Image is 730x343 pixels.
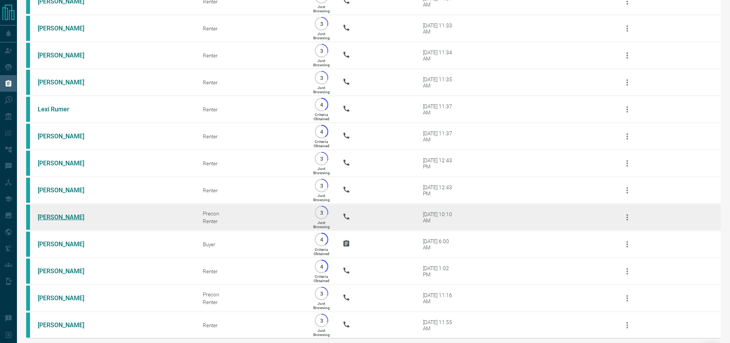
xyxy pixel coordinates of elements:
[203,210,300,217] div: Precon
[313,59,330,67] p: Just Browsing
[203,268,300,274] div: Renter
[313,86,330,94] p: Just Browsing
[203,52,300,59] div: Renter
[38,25,95,32] a: [PERSON_NAME]
[319,21,324,27] p: 3
[203,299,300,305] div: Renter
[423,49,456,62] div: [DATE] 11:34 AM
[423,184,456,197] div: [DATE] 12:43 PM
[313,220,330,229] p: Just Browsing
[38,106,95,113] a: Lexi Rumer
[38,79,95,86] a: [PERSON_NAME]
[203,79,300,86] div: Renter
[319,237,324,242] p: 4
[26,313,30,338] div: condos.ca
[423,130,456,143] div: [DATE] 11:37 AM
[38,321,95,329] a: [PERSON_NAME]
[26,205,30,230] div: condos.ca
[319,183,324,188] p: 3
[319,318,324,323] p: 3
[319,156,324,161] p: 3
[38,52,95,59] a: [PERSON_NAME]
[26,70,30,95] div: condos.ca
[313,193,330,202] p: Just Browsing
[423,76,456,89] div: [DATE] 11:35 AM
[26,259,30,284] div: condos.ca
[423,292,456,304] div: [DATE] 11:16 AM
[314,274,329,283] p: Criteria Obtained
[26,43,30,68] div: condos.ca
[38,294,95,302] a: [PERSON_NAME]
[423,103,456,116] div: [DATE] 11:37 AM
[26,286,30,311] div: condos.ca
[38,214,95,221] a: [PERSON_NAME]
[26,232,30,257] div: condos.ca
[38,187,95,194] a: [PERSON_NAME]
[314,113,329,121] p: Criteria Obtained
[314,247,329,256] p: Criteria Obtained
[38,160,95,167] a: [PERSON_NAME]
[203,160,300,166] div: Renter
[313,166,330,175] p: Just Browsing
[313,328,330,337] p: Just Browsing
[423,22,456,35] div: [DATE] 11:33 AM
[319,264,324,269] p: 4
[319,291,324,296] p: 3
[203,241,300,247] div: Buyer
[26,151,30,176] div: condos.ca
[203,106,300,113] div: Renter
[319,129,324,135] p: 4
[38,267,95,275] a: [PERSON_NAME]
[423,265,456,277] div: [DATE] 1:02 PM
[38,240,95,248] a: [PERSON_NAME]
[203,133,300,140] div: Renter
[423,238,456,251] div: [DATE] 6:00 AM
[423,211,456,224] div: [DATE] 10:10 AM
[26,97,30,122] div: condos.ca
[26,178,30,203] div: condos.ca
[319,102,324,108] p: 4
[38,133,95,140] a: [PERSON_NAME]
[313,301,330,310] p: Just Browsing
[203,291,300,298] div: Precon
[203,187,300,193] div: Renter
[314,140,329,148] p: Criteria Obtained
[319,48,324,54] p: 3
[319,210,324,215] p: 3
[423,319,456,331] div: [DATE] 11:55 AM
[26,16,30,41] div: condos.ca
[313,5,330,13] p: Just Browsing
[423,157,456,170] div: [DATE] 12:43 PM
[26,124,30,149] div: condos.ca
[319,75,324,81] p: 3
[203,322,300,328] div: Renter
[313,32,330,40] p: Just Browsing
[203,218,300,224] div: Renter
[203,25,300,32] div: Renter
